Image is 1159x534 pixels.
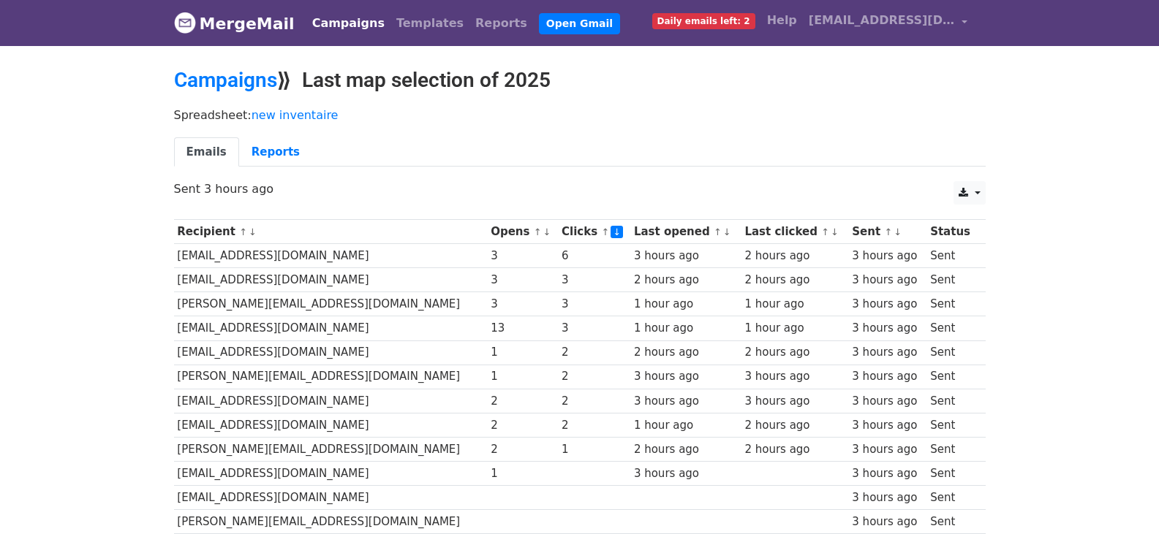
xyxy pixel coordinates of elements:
[852,248,923,264] div: 3 hours ago
[926,462,978,486] td: Sent
[744,272,845,289] div: 2 hours ago
[174,389,488,413] td: [EMAIL_ADDRESS][DOMAIN_NAME]
[744,441,845,458] div: 2 hours ago
[852,344,923,361] div: 3 hours ago
[634,393,738,410] div: 3 hours ago
[646,6,761,35] a: Daily emails left: 2
[744,296,845,313] div: 1 hour ago
[562,296,627,313] div: 3
[174,510,488,534] td: [PERSON_NAME][EMAIL_ADDRESS][DOMAIN_NAME]
[803,6,974,40] a: [EMAIL_ADDRESS][DOMAIN_NAME]
[491,441,554,458] div: 2
[714,226,722,237] a: ↑
[249,226,257,237] a: ↓
[852,489,923,506] div: 3 hours ago
[831,226,839,237] a: ↓
[634,417,738,434] div: 1 hour ago
[174,68,986,93] h2: ⟫ Last map selection of 2025
[744,368,845,385] div: 3 hours ago
[174,462,488,486] td: [EMAIL_ADDRESS][DOMAIN_NAME]
[926,437,978,461] td: Sent
[491,272,554,289] div: 3
[562,368,627,385] div: 2
[723,226,731,237] a: ↓
[601,226,609,237] a: ↑
[562,248,627,264] div: 6
[174,137,239,167] a: Emails
[634,248,738,264] div: 3 hours ago
[744,320,845,337] div: 1 hour ago
[926,389,978,413] td: Sent
[306,9,390,38] a: Campaigns
[852,393,923,410] div: 3 hours ago
[652,13,755,29] span: Daily emails left: 2
[539,13,620,34] a: Open Gmail
[821,226,829,237] a: ↑
[744,393,845,410] div: 3 hours ago
[809,12,955,29] span: [EMAIL_ADDRESS][DOMAIN_NAME]
[852,296,923,313] div: 3 hours ago
[634,272,738,289] div: 2 hours ago
[852,514,923,530] div: 3 hours ago
[852,465,923,482] div: 3 hours ago
[744,344,845,361] div: 2 hours ago
[174,68,277,92] a: Campaigns
[852,441,923,458] div: 3 hours ago
[491,465,554,482] div: 1
[926,340,978,365] td: Sent
[741,220,849,244] th: Last clicked
[744,248,845,264] div: 2 hours ago
[174,292,488,316] td: [PERSON_NAME][EMAIL_ADDRESS][DOMAIN_NAME]
[543,226,551,237] a: ↓
[174,107,986,123] p: Spreadsheet:
[174,244,488,268] td: [EMAIL_ADDRESS][DOMAIN_NAME]
[252,108,339,122] a: new inventaire
[174,220,488,244] th: Recipient
[239,226,247,237] a: ↑
[487,220,558,244] th: Opens
[849,220,927,244] th: Sent
[634,344,738,361] div: 2 hours ago
[926,220,978,244] th: Status
[634,320,738,337] div: 1 hour ago
[884,226,892,237] a: ↑
[174,340,488,365] td: [EMAIL_ADDRESS][DOMAIN_NAME]
[174,8,295,39] a: MergeMail
[491,368,554,385] div: 1
[926,486,978,510] td: Sent
[744,417,845,434] div: 2 hours ago
[852,320,923,337] div: 3 hours ago
[630,220,741,244] th: Last opened
[390,9,469,38] a: Templates
[562,272,627,289] div: 3
[174,486,488,510] td: [EMAIL_ADDRESS][DOMAIN_NAME]
[469,9,533,38] a: Reports
[174,437,488,461] td: [PERSON_NAME][EMAIL_ADDRESS][DOMAIN_NAME]
[926,365,978,389] td: Sent
[491,344,554,361] div: 1
[534,226,542,237] a: ↑
[174,413,488,437] td: [EMAIL_ADDRESS][DOMAIN_NAME]
[491,320,554,337] div: 13
[894,226,902,237] a: ↓
[634,368,738,385] div: 3 hours ago
[239,137,312,167] a: Reports
[852,368,923,385] div: 3 hours ago
[926,292,978,316] td: Sent
[562,344,627,361] div: 2
[926,316,978,340] td: Sent
[611,226,623,238] a: ↓
[174,181,986,197] p: Sent 3 hours ago
[634,465,738,482] div: 3 hours ago
[852,272,923,289] div: 3 hours ago
[852,417,923,434] div: 3 hours ago
[491,296,554,313] div: 3
[562,393,627,410] div: 2
[491,393,554,410] div: 2
[174,268,488,292] td: [EMAIL_ADDRESS][DOMAIN_NAME]
[926,510,978,534] td: Sent
[174,365,488,389] td: [PERSON_NAME][EMAIL_ADDRESS][DOMAIN_NAME]
[761,6,803,35] a: Help
[174,12,196,34] img: MergeMail logo
[634,441,738,458] div: 2 hours ago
